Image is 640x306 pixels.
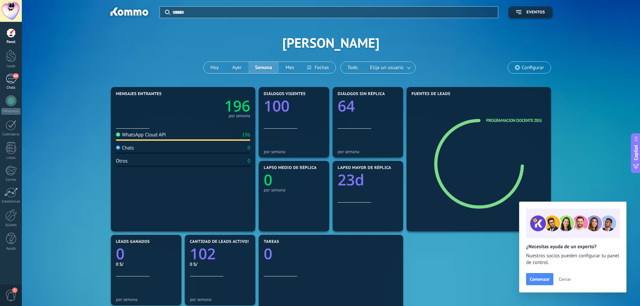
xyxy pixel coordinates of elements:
span: 1 [12,288,17,293]
span: Diálogos vigentes [264,92,306,96]
span: Diálogos sin réplica [338,92,385,96]
span: Leads ganados [116,239,150,244]
div: 0 [248,145,250,151]
div: por semana [228,114,250,118]
button: Ayer [225,62,248,73]
text: 102 [190,244,216,264]
span: Configurar [522,65,544,71]
span: Lapso medio de réplica [264,166,317,170]
button: Comenzar [526,273,553,285]
span: Lapso mayor de réplica [338,166,391,170]
div: 0 S/ [116,261,176,267]
div: por semana [264,187,324,192]
span: Copilot [633,145,639,160]
div: Ayuda [1,247,21,251]
span: Comenzar [530,277,550,281]
span: Eventos [526,10,545,15]
h2: ¿Necesitas ayuda de un experto? [526,244,620,250]
span: Tareas [264,239,279,244]
div: Calendario [1,132,21,137]
span: Mensajes entrantes [116,92,162,96]
img: Chats [116,145,120,150]
div: 0 [248,158,250,164]
div: por semana [116,297,176,302]
span: Elija un usuario [369,63,405,72]
a: 0 [264,244,398,264]
button: Hoy [204,62,225,73]
div: por semana [338,149,398,154]
div: por semana [264,149,324,154]
span: Cerrar [559,277,571,281]
a: 102 [190,244,250,264]
div: 196 [242,132,250,138]
div: Panel [1,40,21,44]
div: Chats [116,145,134,151]
div: Ajustes [1,223,21,227]
a: 23d [338,170,398,190]
text: 196 [224,96,250,116]
a: 196 [183,96,250,116]
button: Mes [279,62,301,73]
span: 64 [13,73,18,79]
div: Otros [116,158,128,164]
a: 0 [116,244,176,264]
div: Estadísticas [1,200,21,204]
text: 0 [264,244,272,264]
text: 23d [338,170,364,190]
div: por semana [190,297,250,302]
div: Leads [1,64,21,69]
button: Elija un usuario [365,62,415,73]
button: Cerrar [556,274,574,284]
div: Listas [1,156,21,160]
button: Semana [248,62,279,73]
span: Cantidad de leads activos [190,239,250,244]
text: 64 [338,96,355,116]
a: Programacion Docente Zegel [486,118,545,123]
span: Fuentes de leads [412,92,451,96]
text: 100 [264,96,290,116]
text: 0 [116,244,125,264]
div: Chats [1,86,21,90]
button: Eventos [508,6,553,18]
button: Fechas [301,62,335,73]
button: Todo [341,62,365,73]
div: WhatsApp [1,108,20,115]
div: WhatsApp Cloud API [116,132,166,138]
img: WhatsApp Cloud API [116,132,120,137]
text: 0 [264,170,272,190]
div: Correo [1,178,21,182]
div: 0 S/ [190,261,250,267]
span: Nuestros socios pueden configurar tu panel de control. [526,253,620,266]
